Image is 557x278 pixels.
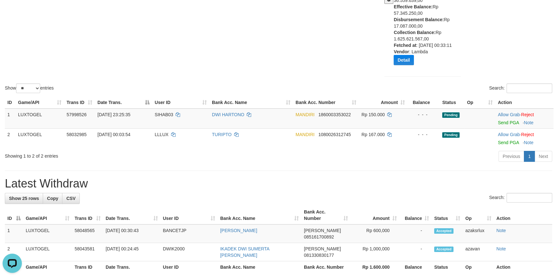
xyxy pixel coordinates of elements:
[434,247,453,252] span: Accepted
[350,206,399,224] th: Amount: activate to sort column ascending
[152,97,209,109] th: User ID: activate to sort column ascending
[218,261,301,273] th: Bank Acc. Name
[350,261,399,273] th: Rp 1.600.000
[495,128,553,148] td: ·
[209,97,293,109] th: Bank Acc. Name: activate to sort column ascending
[434,228,453,234] span: Accepted
[160,261,217,273] th: User ID
[304,253,334,258] span: Copy 081330830177 to clipboard
[160,206,217,224] th: User ID: activate to sort column ascending
[350,243,399,261] td: Rp 1,000,000
[5,109,15,129] td: 1
[498,132,520,137] a: Allow Grab
[3,3,22,22] button: Open LiveChat chat widget
[495,97,553,109] th: Action
[496,246,506,251] a: Note
[463,206,494,224] th: Op: activate to sort column ascending
[440,97,464,109] th: Status
[524,120,534,125] a: Note
[442,112,460,118] span: Pending
[507,83,552,93] input: Search:
[218,206,301,224] th: Bank Acc. Name: activate to sort column ascending
[97,132,130,137] span: [DATE] 00:03:54
[9,196,39,201] span: Show 25 rows
[64,97,95,109] th: Trans ID: activate to sort column ascending
[15,109,64,129] td: LUXTOGEL
[160,224,217,243] td: BANCETJP
[394,43,416,48] b: Fetched at
[496,228,506,233] a: Note
[399,261,432,273] th: Balance
[43,193,62,204] a: Copy
[15,97,64,109] th: Game/API: activate to sort column ascending
[521,132,534,137] a: Reject
[23,224,72,243] td: LUXTOGEL
[399,206,432,224] th: Balance: activate to sort column ascending
[296,132,315,137] span: MANDIRI
[507,193,552,203] input: Search:
[5,243,23,261] td: 2
[463,243,494,261] td: azavan
[212,112,244,117] a: DWI HARTONO
[361,132,385,137] span: Rp 167.000
[5,206,23,224] th: ID: activate to sort column descending
[498,120,519,125] a: Send PGA
[97,112,130,117] span: [DATE] 23:25:35
[394,55,414,65] button: Detail
[5,83,54,93] label: Show entries
[410,131,437,138] div: - - -
[498,112,521,117] span: ·
[463,224,494,243] td: azaksrlux
[498,140,519,145] a: Send PGA
[23,243,72,261] td: LUXTOGEL
[495,109,553,129] td: ·
[5,193,43,204] a: Show 25 rows
[5,224,23,243] td: 1
[220,228,257,233] a: [PERSON_NAME]
[5,97,15,109] th: ID
[399,224,432,243] td: -
[103,261,160,273] th: Date Trans.
[15,128,64,148] td: LUXTOGEL
[212,132,232,137] a: TURIPTO
[524,151,535,162] a: 1
[47,196,58,201] span: Copy
[407,97,440,109] th: Balance
[160,243,217,261] td: DWIK2000
[318,132,351,137] span: Copy 1080026312745 to clipboard
[394,49,409,54] b: Vendor
[72,206,103,224] th: Trans ID: activate to sort column ascending
[410,111,437,118] div: - - -
[494,206,552,224] th: Action
[304,228,341,233] span: [PERSON_NAME]
[301,206,351,224] th: Bank Acc. Number: activate to sort column ascending
[23,206,72,224] th: Game/API: activate to sort column ascending
[498,132,521,137] span: ·
[301,261,351,273] th: Bank Acc. Number
[72,224,103,243] td: 58048565
[23,261,72,273] th: Game/API
[494,261,552,273] th: Action
[155,132,169,137] span: LLLUX
[442,132,460,138] span: Pending
[521,112,534,117] a: Reject
[5,128,15,148] td: 2
[463,261,494,273] th: Op
[103,224,160,243] td: [DATE] 00:30:43
[464,97,495,109] th: Op: activate to sort column ascending
[67,132,87,137] span: 58032985
[66,196,76,201] span: CSV
[293,97,359,109] th: Bank Acc. Number: activate to sort column ascending
[304,246,341,251] span: [PERSON_NAME]
[16,83,40,93] select: Showentries
[62,193,80,204] a: CSV
[155,112,173,117] span: SIHAB03
[498,151,524,162] a: Previous
[5,150,227,159] div: Showing 1 to 2 of 2 entries
[304,234,334,239] span: Copy 085161700892 to clipboard
[95,97,152,109] th: Date Trans.: activate to sort column descending
[72,261,103,273] th: Trans ID
[350,224,399,243] td: Rp 600,000
[72,243,103,261] td: 58043581
[489,193,552,203] label: Search:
